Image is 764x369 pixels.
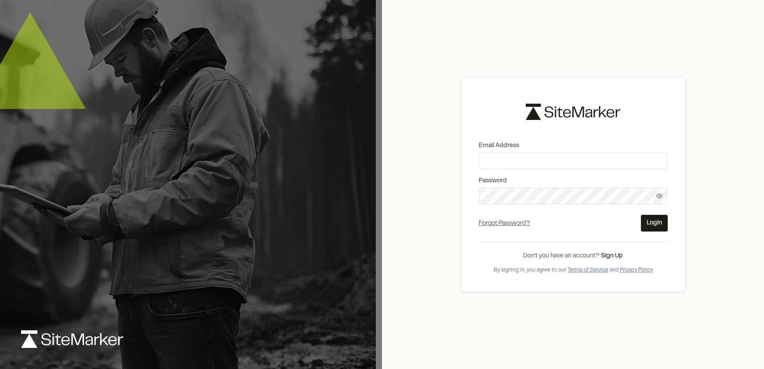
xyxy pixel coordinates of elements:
button: Login [641,215,668,232]
img: logo-white-rebrand.svg [21,330,123,348]
button: Privacy Policy [620,266,653,274]
div: Don’t you have an account? [479,251,668,261]
label: Email Address [479,141,668,151]
a: Sign Up [601,253,623,259]
button: Terms of Service [568,266,608,274]
img: logo-black-rebrand.svg [526,104,620,120]
div: By signing in, you agree to our and [479,266,668,274]
label: Password [479,176,668,186]
a: Forgot Password? [479,221,530,226]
